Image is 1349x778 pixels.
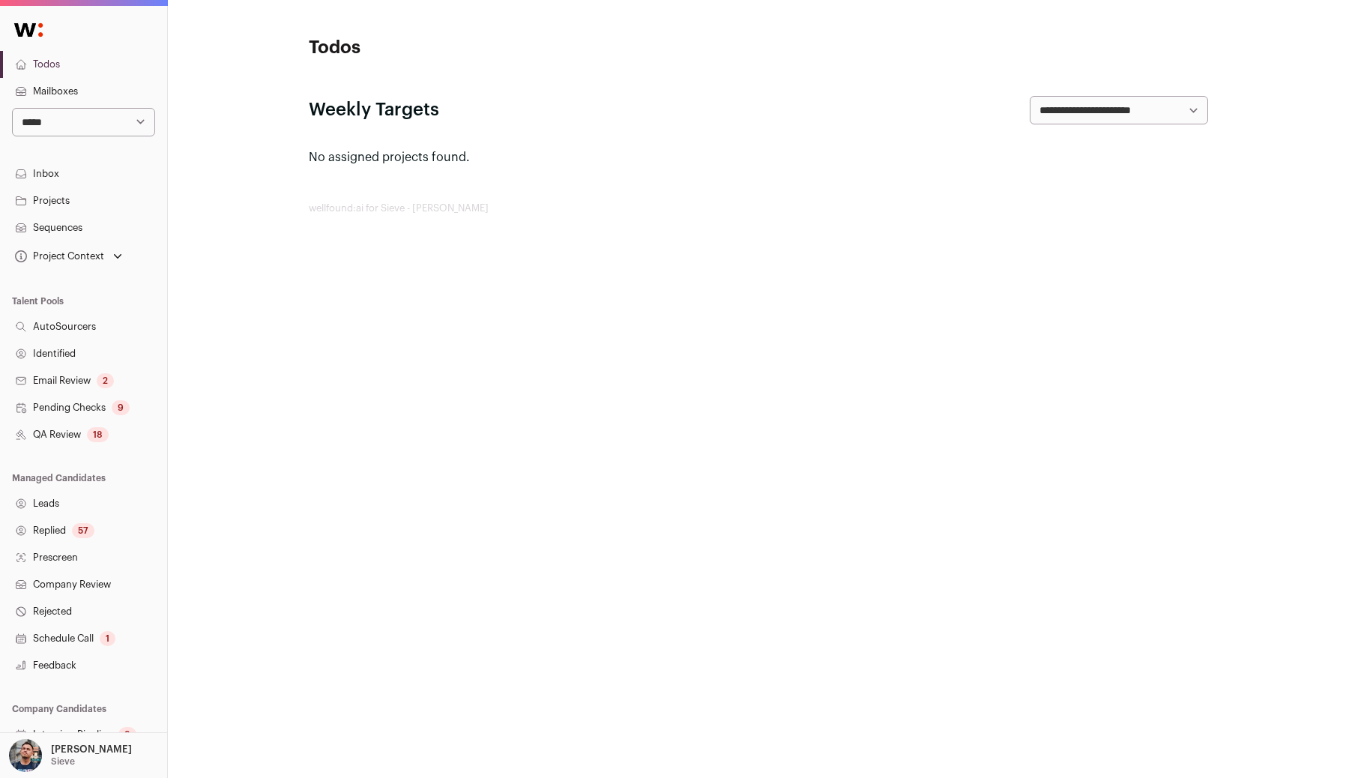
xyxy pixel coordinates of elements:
[12,250,104,262] div: Project Context
[9,739,42,772] img: 13669394-medium_jpg
[72,523,94,538] div: 57
[97,373,114,388] div: 2
[87,427,109,442] div: 18
[100,631,115,646] div: 1
[6,15,51,45] img: Wellfound
[118,727,136,742] div: 8
[309,202,1208,214] footer: wellfound:ai for Sieve - [PERSON_NAME]
[309,98,439,122] h2: Weekly Targets
[51,744,132,756] p: [PERSON_NAME]
[309,148,1208,166] p: No assigned projects found.
[309,36,609,60] h1: Todos
[112,400,130,415] div: 9
[12,246,125,267] button: Open dropdown
[51,756,75,768] p: Sieve
[6,739,135,772] button: Open dropdown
